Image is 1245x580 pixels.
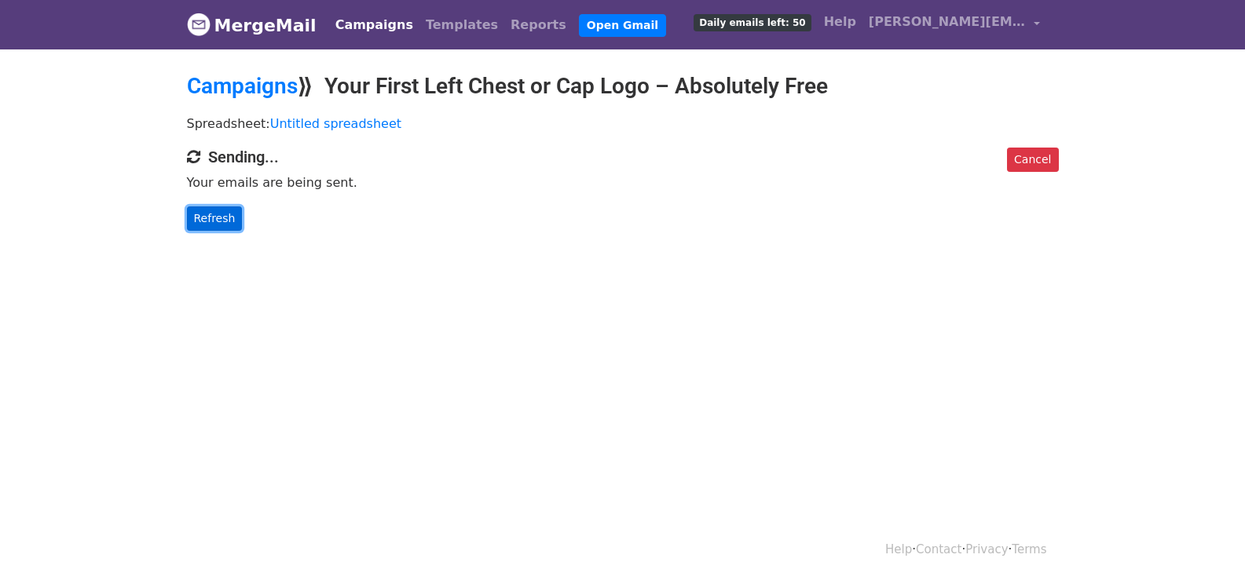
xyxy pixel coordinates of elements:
[187,13,211,36] img: MergeMail logo
[1012,542,1046,556] a: Terms
[885,542,912,556] a: Help
[869,13,1026,31] span: [PERSON_NAME][EMAIL_ADDRESS][DOMAIN_NAME]
[687,6,817,38] a: Daily emails left: 50
[187,148,1059,166] h4: Sending...
[187,206,243,231] a: Refresh
[187,73,1059,100] h2: ⟫ Your First Left Chest or Cap Logo – Absolutely Free
[329,9,419,41] a: Campaigns
[270,116,401,131] a: Untitled spreadsheet
[504,9,573,41] a: Reports
[1007,148,1058,172] a: Cancel
[916,542,961,556] a: Contact
[965,542,1008,556] a: Privacy
[579,14,666,37] a: Open Gmail
[419,9,504,41] a: Templates
[818,6,862,38] a: Help
[187,115,1059,132] p: Spreadsheet:
[187,73,298,99] a: Campaigns
[1166,505,1245,580] iframe: Chat Widget
[187,174,1059,191] p: Your emails are being sent.
[187,9,317,42] a: MergeMail
[862,6,1046,43] a: [PERSON_NAME][EMAIL_ADDRESS][DOMAIN_NAME]
[694,14,811,31] span: Daily emails left: 50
